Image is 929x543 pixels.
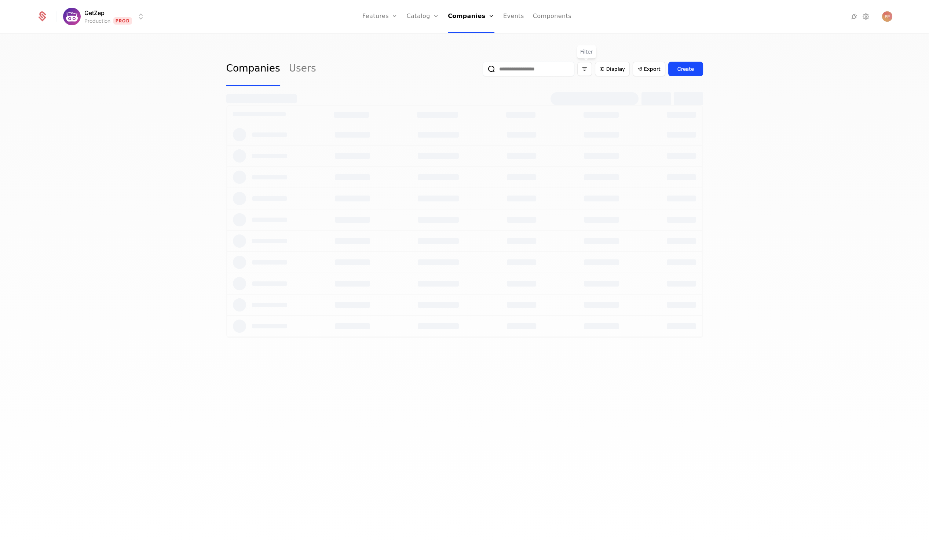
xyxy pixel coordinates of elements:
span: Export [644,65,661,73]
div: Production [84,17,110,25]
button: Select environment [65,8,145,25]
button: Open user button [882,11,892,22]
a: Users [289,52,316,86]
button: Create [668,62,703,76]
a: Companies [226,52,280,86]
a: Integrations [850,12,859,21]
button: Export [633,62,665,76]
span: GetZep [84,8,105,17]
button: Display [595,62,630,76]
span: Display [606,65,625,73]
span: Prod [113,17,132,25]
img: Paul Paliychuk [882,11,892,22]
a: Settings [862,12,870,21]
div: Create [677,65,694,73]
div: Filter [577,45,596,58]
img: GetZep [63,8,81,25]
button: Filter options [577,62,592,76]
